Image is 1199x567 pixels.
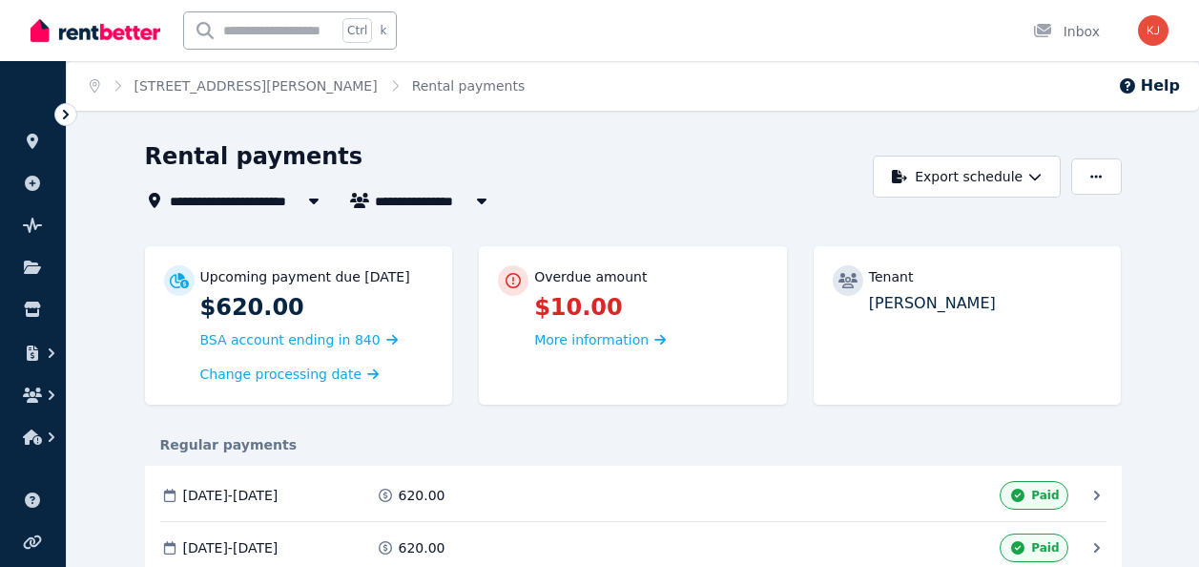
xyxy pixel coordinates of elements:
[183,486,279,505] span: [DATE] - [DATE]
[873,156,1061,198] button: Export schedule
[1033,22,1100,41] div: Inbox
[1031,540,1059,556] span: Paid
[1134,502,1180,548] iframe: Intercom live chat
[200,365,380,384] a: Change processing date
[399,486,445,505] span: 620.00
[412,76,526,95] span: Rental payments
[1118,74,1180,97] button: Help
[534,267,647,286] p: Overdue amount
[200,332,381,347] span: BSA account ending in 840
[399,538,445,557] span: 620.00
[145,141,363,172] h1: Rental payments
[31,16,160,45] img: RentBetter
[67,61,548,111] nav: Breadcrumb
[534,292,768,323] p: $10.00
[1031,488,1059,503] span: Paid
[380,23,386,38] span: k
[145,435,1122,454] div: Regular payments
[1138,15,1168,46] img: Karen Jimenez
[134,78,378,94] a: [STREET_ADDRESS][PERSON_NAME]
[200,267,410,286] p: Upcoming payment due [DATE]
[869,267,914,286] p: Tenant
[534,332,649,347] span: More information
[342,18,372,43] span: Ctrl
[200,365,362,384] span: Change processing date
[869,292,1103,315] p: [PERSON_NAME]
[200,292,434,323] p: $620.00
[183,538,279,557] span: [DATE] - [DATE]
